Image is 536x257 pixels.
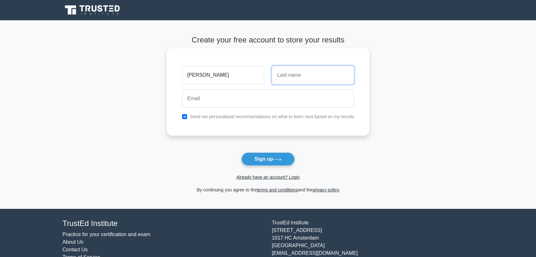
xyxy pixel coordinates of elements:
a: Practice for your certification and exam [62,232,150,237]
a: Already have an account? Login [236,175,300,180]
label: Send me personalized recommendations on what to learn next based on my results [190,114,354,119]
h4: Create your free account to store your results [167,35,369,45]
div: By continuing you agree to the and the [163,186,373,194]
a: privacy policy [313,187,339,192]
input: First name [182,66,264,84]
h4: TrustEd Institute [62,219,264,228]
a: terms and conditions [257,187,298,192]
a: About Us [62,239,83,245]
input: Email [182,89,354,108]
button: Sign up [241,152,295,166]
input: Last name [272,66,354,84]
a: Contact Us [62,247,88,252]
